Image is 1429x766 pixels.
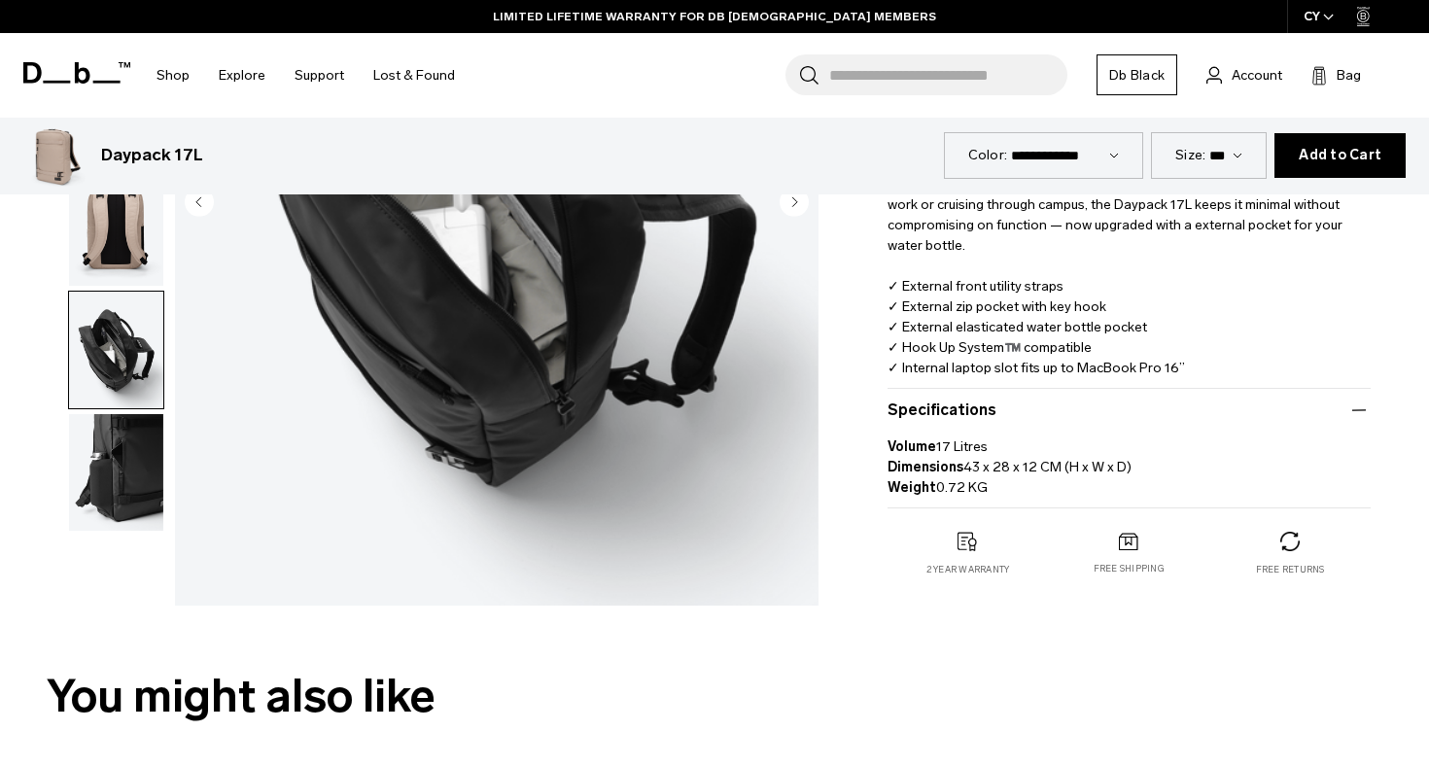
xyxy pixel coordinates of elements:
p: 2 year warranty [926,563,1010,576]
p: The slim line backpack for your daily essentials. Whether you're commuting to work or cruising th... [888,159,1371,378]
strong: Weight [888,479,936,496]
img: Daypack 17L Fogbow Beige [69,169,163,286]
button: Bag [1311,63,1361,87]
a: LIMITED LIFETIME WARRANTY FOR DB [DEMOGRAPHIC_DATA] MEMBERS [493,8,936,25]
button: Specifications [888,399,1371,422]
a: Explore [219,41,265,110]
h2: You might also like [47,662,1382,731]
label: Color: [968,145,1008,165]
strong: Dimensions [888,459,963,475]
span: Account [1232,65,1282,86]
p: 17 Litres 43 x 28 x 12 CM (H x W x D) 0.72 KG [888,422,1371,498]
a: Lost & Found [373,41,455,110]
button: Daypack 17L Fogbow Beige [68,168,164,287]
h3: Daypack 17L [101,143,203,168]
button: Previous slide [185,187,214,220]
a: Support [295,41,344,110]
button: Daypack 17L Fogbow Beige [68,413,164,532]
span: Add to Cart [1299,148,1381,163]
p: Free returns [1256,563,1325,576]
strong: Volume [888,438,936,455]
label: Size: [1175,145,1205,165]
img: Daypack 17L Fogbow Beige [69,414,163,531]
button: Daypack 17L Fogbow Beige [68,291,164,409]
p: Free shipping [1094,562,1165,575]
img: Daypack 17L Fogbow Beige [23,124,86,187]
a: Account [1206,63,1282,87]
button: Next slide [780,187,809,220]
img: Daypack 17L Fogbow Beige [69,292,163,408]
nav: Main Navigation [142,33,470,118]
button: Add to Cart [1274,133,1406,178]
a: Shop [157,41,190,110]
span: Bag [1337,65,1361,86]
a: Db Black [1097,54,1177,95]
